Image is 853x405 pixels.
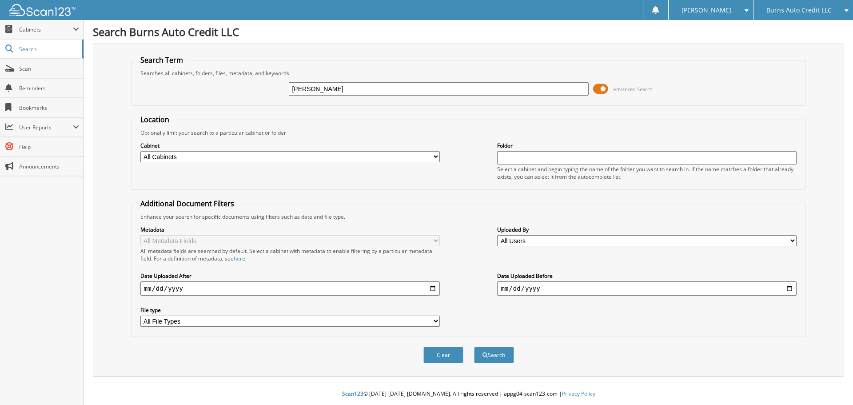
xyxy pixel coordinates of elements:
div: Select a cabinet and begin typing the name of the folder you want to search in. If the name match... [497,165,797,180]
legend: Additional Document Filters [136,199,239,209]
legend: Location [136,115,174,124]
div: Optionally limit your search to a particular cabinet or folder [136,129,801,136]
span: User Reports [19,124,73,131]
span: Advanced Search [613,86,653,92]
span: Scan [19,65,79,72]
span: [PERSON_NAME] [682,8,731,13]
div: Enhance your search for specific documents using filters such as date and file type. [136,213,801,221]
span: Scan123 [342,390,363,397]
label: Uploaded By [497,226,797,233]
span: Announcements [19,163,79,170]
button: Search [474,347,514,363]
img: scan123-logo-white.svg [9,4,76,16]
iframe: Chat Widget [809,362,853,405]
label: Metadata [140,226,440,233]
span: Search [19,45,78,53]
span: Reminders [19,84,79,92]
div: Searches all cabinets, folders, files, metadata, and keywords [136,69,801,77]
span: Help [19,143,79,151]
span: Bookmarks [19,104,79,112]
input: end [497,281,797,296]
div: © [DATE]-[DATE] [DOMAIN_NAME]. All rights reserved | appg04-scan123-com | [84,383,853,405]
label: File type [140,306,440,314]
legend: Search Term [136,55,187,65]
span: Burns Auto Credit LLC [766,8,832,13]
label: Date Uploaded Before [497,272,797,280]
span: Cabinets [19,26,73,33]
label: Date Uploaded After [140,272,440,280]
h1: Search Burns Auto Credit LLC [93,24,844,39]
div: All metadata fields are searched by default. Select a cabinet with metadata to enable filtering b... [140,247,440,262]
label: Folder [497,142,797,149]
a: Privacy Policy [562,390,595,397]
a: here [234,255,245,262]
input: start [140,281,440,296]
button: Clear [423,347,463,363]
label: Cabinet [140,142,440,149]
